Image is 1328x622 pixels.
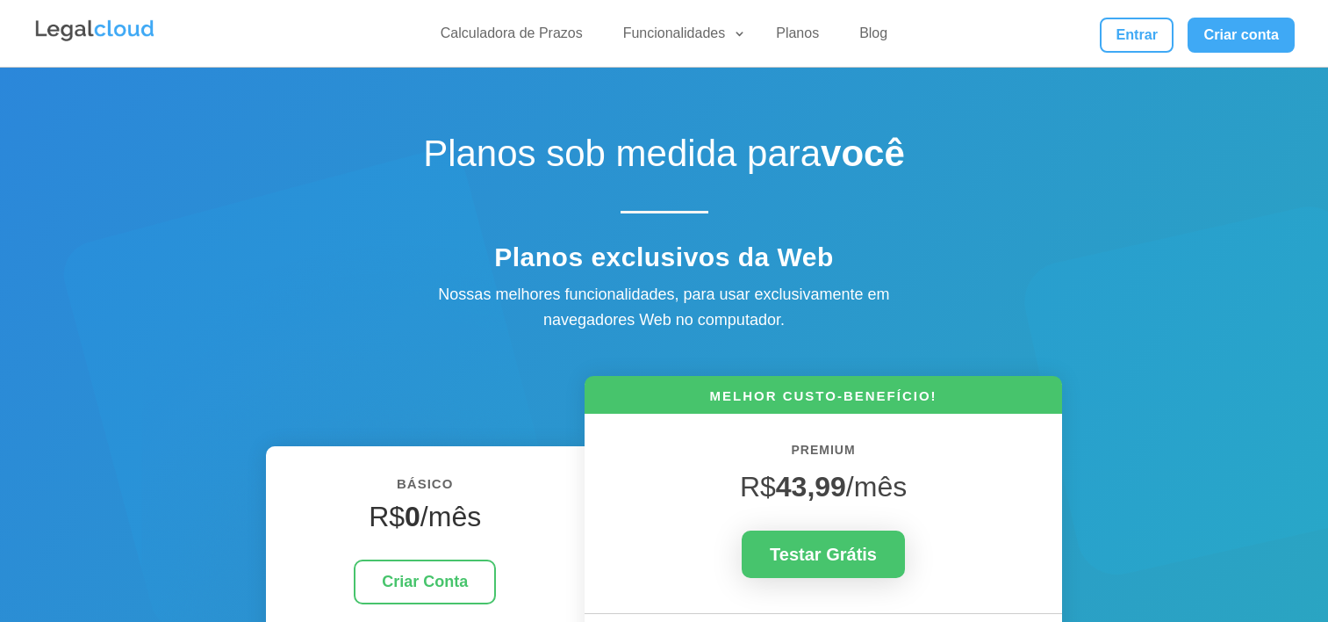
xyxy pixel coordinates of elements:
h4: R$ /mês [292,500,558,542]
a: Blog [849,25,898,50]
a: Funcionalidades [613,25,747,50]
a: Planos [765,25,829,50]
h6: MELHOR CUSTO-BENEFÍCIO! [585,387,1063,414]
strong: você [821,133,905,174]
a: Criar conta [1188,18,1295,53]
h4: Planos exclusivos da Web [357,242,972,282]
a: Entrar [1100,18,1174,53]
span: R$ /mês [740,471,907,503]
a: Testar Grátis [742,531,905,578]
h1: Planos sob medida para [357,132,972,184]
h6: BÁSICO [292,473,558,504]
a: Criar Conta [354,560,496,604]
div: Nossas melhores funcionalidades, para usar exclusivamente em navegadores Web no computador. [401,282,928,333]
strong: 43,99 [776,471,846,503]
strong: 0 [405,501,420,532]
a: Logo da Legalcloud [33,32,156,47]
img: Legalcloud Logo [33,18,156,44]
a: Calculadora de Prazos [430,25,593,50]
h6: PREMIUM [611,440,1037,470]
